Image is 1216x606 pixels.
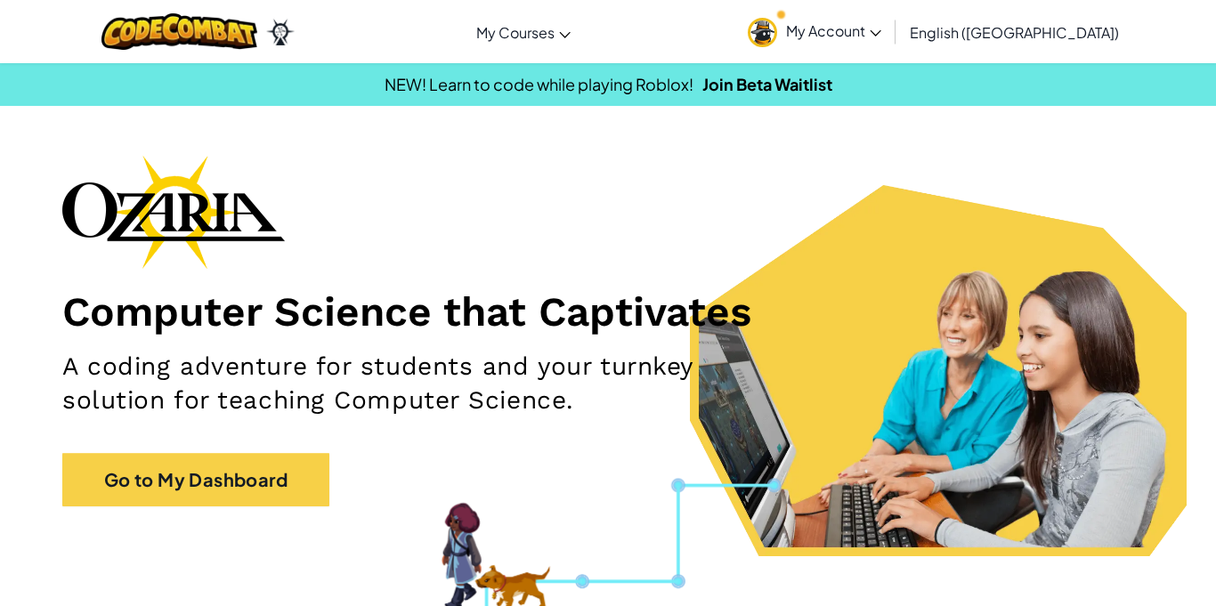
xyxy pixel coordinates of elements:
[62,155,285,269] img: Ozaria branding logo
[101,13,257,50] img: CodeCombat logo
[62,287,1154,336] h1: Computer Science that Captivates
[476,23,555,42] span: My Courses
[266,19,295,45] img: Ozaria
[910,23,1119,42] span: English ([GEOGRAPHIC_DATA])
[467,8,580,56] a: My Courses
[702,74,832,94] a: Join Beta Waitlist
[62,350,793,417] h2: A coding adventure for students and your turnkey solution for teaching Computer Science.
[901,8,1128,56] a: English ([GEOGRAPHIC_DATA])
[62,453,329,506] a: Go to My Dashboard
[786,21,881,40] span: My Account
[739,4,890,60] a: My Account
[385,74,693,94] span: NEW! Learn to code while playing Roblox!
[748,18,777,47] img: avatar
